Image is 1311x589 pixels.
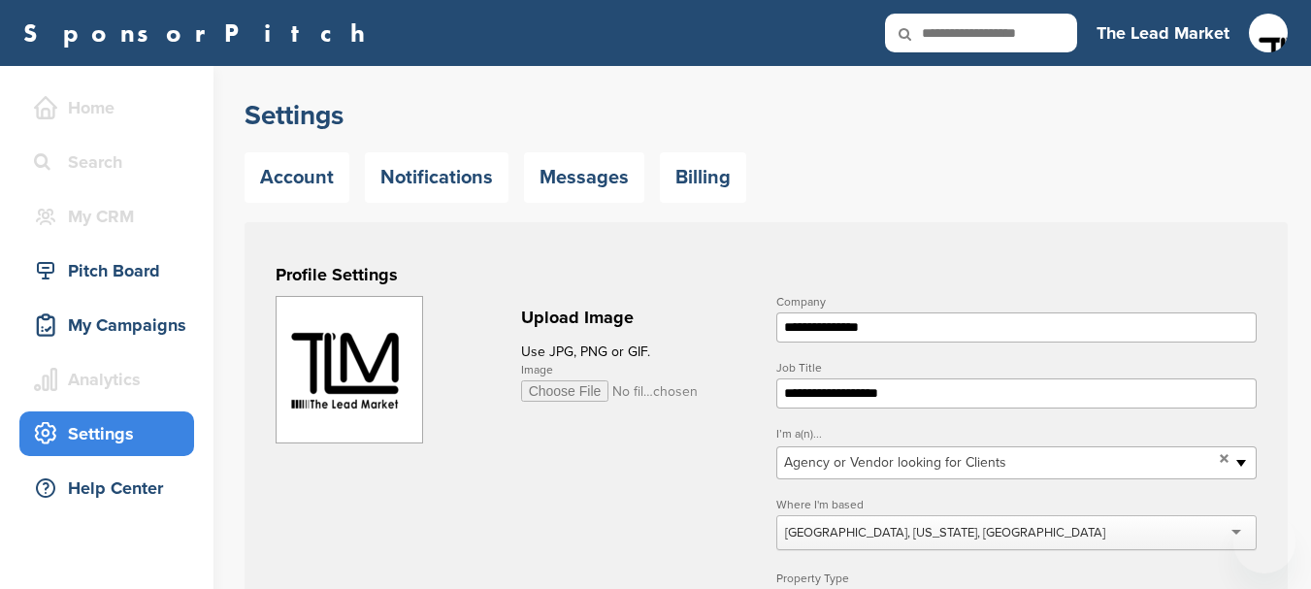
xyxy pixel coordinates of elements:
[776,499,1257,510] label: Where I'm based
[776,362,1257,374] label: Job Title
[29,145,194,180] div: Search
[19,303,194,347] a: My Campaigns
[277,297,422,442] img: Screenshot 2025 02 13 153614
[29,308,194,343] div: My Campaigns
[245,152,349,203] a: Account
[776,573,1257,584] label: Property Type
[23,20,377,46] a: SponsorPitch
[19,248,194,293] a: Pitch Board
[19,140,194,184] a: Search
[524,152,644,203] a: Messages
[776,296,1257,308] label: Company
[521,305,757,331] h2: Upload Image
[29,199,194,234] div: My CRM
[276,261,1257,288] h3: Profile Settings
[785,524,1105,541] div: [GEOGRAPHIC_DATA], [US_STATE], [GEOGRAPHIC_DATA]
[1097,12,1229,54] a: The Lead Market
[521,364,757,376] label: Image
[29,362,194,397] div: Analytics
[19,194,194,239] a: My CRM
[245,98,1288,133] h2: Settings
[19,85,194,130] a: Home
[784,451,1212,474] span: Agency or Vendor looking for Clients
[365,152,508,203] a: Notifications
[29,253,194,288] div: Pitch Board
[776,428,1257,440] label: I’m a(n)...
[19,411,194,456] a: Settings
[19,466,194,510] a: Help Center
[19,357,194,402] a: Analytics
[29,471,194,506] div: Help Center
[29,416,194,451] div: Settings
[660,152,746,203] a: Billing
[1233,511,1295,573] iframe: Button to launch messaging window
[521,340,757,364] p: Use JPG, PNG or GIF.
[1097,19,1229,47] h3: The Lead Market
[29,90,194,125] div: Home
